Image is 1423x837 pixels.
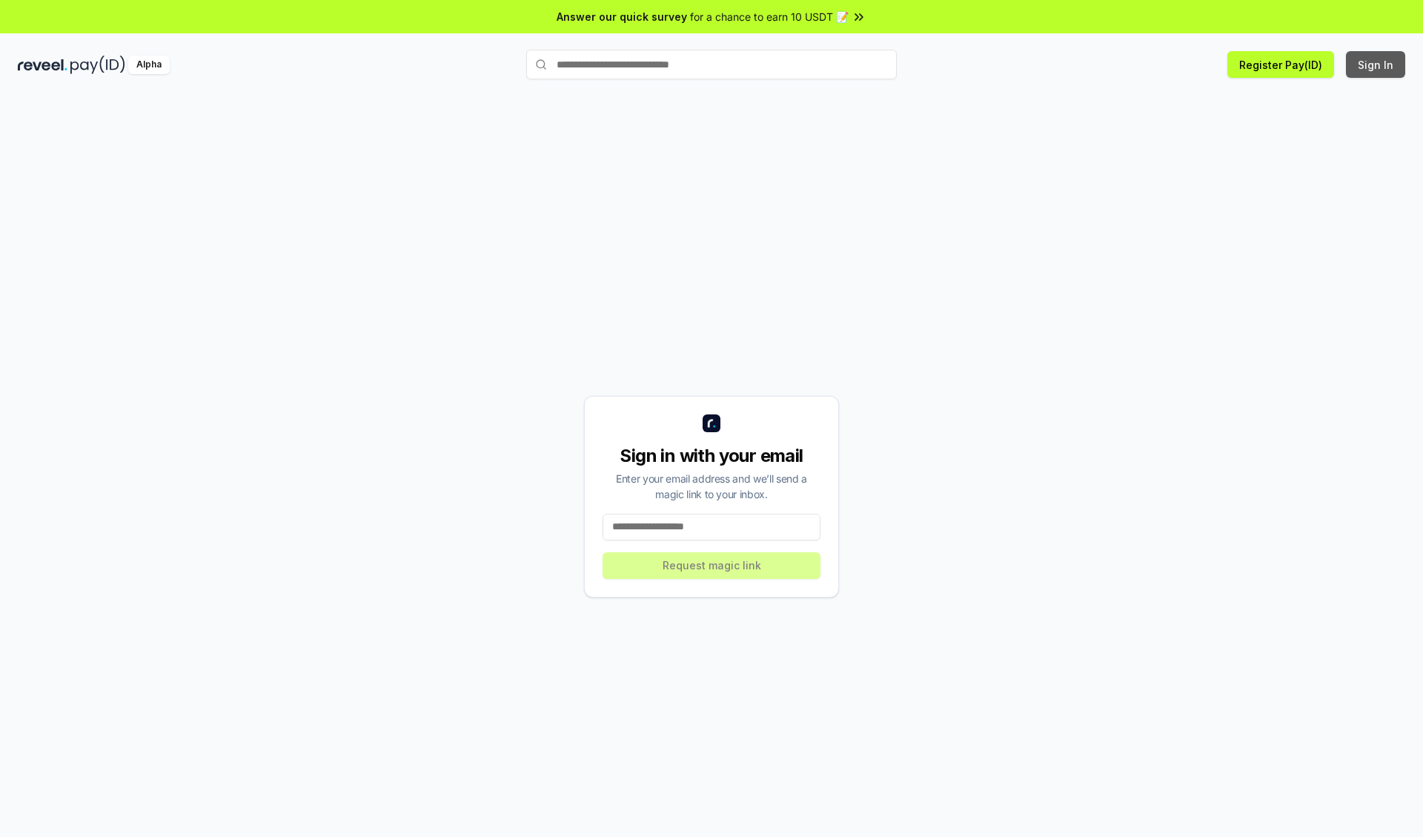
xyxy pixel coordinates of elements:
[128,56,170,74] div: Alpha
[690,9,849,24] span: for a chance to earn 10 USDT 📝
[603,444,820,468] div: Sign in with your email
[18,56,67,74] img: reveel_dark
[703,414,720,432] img: logo_small
[1346,51,1405,78] button: Sign In
[1227,51,1334,78] button: Register Pay(ID)
[603,471,820,502] div: Enter your email address and we’ll send a magic link to your inbox.
[557,9,687,24] span: Answer our quick survey
[70,56,125,74] img: pay_id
